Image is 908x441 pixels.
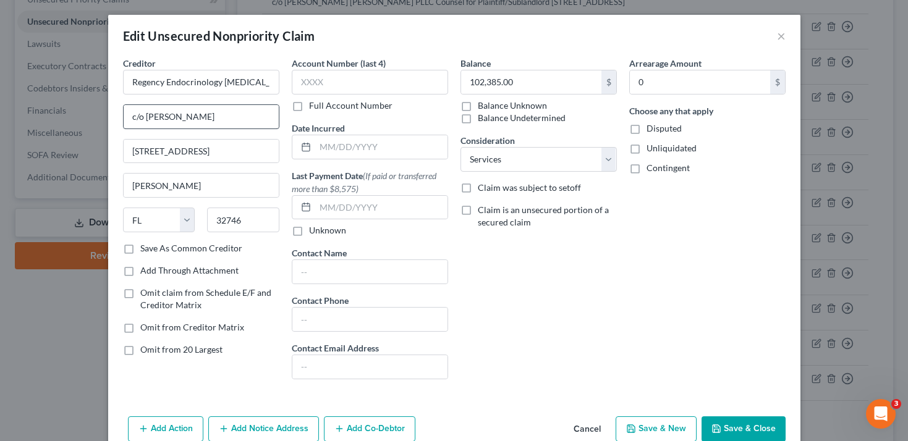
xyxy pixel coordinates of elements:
[866,399,896,429] iframe: Intercom live chat
[460,134,515,147] label: Consideration
[292,169,448,195] label: Last Payment Date
[478,182,581,193] span: Claim was subject to setoff
[629,104,713,117] label: Choose any that apply
[292,170,436,194] span: (If paid or transferred more than $8,575)
[292,70,448,94] input: XXXX
[601,70,616,94] div: $
[777,28,786,43] button: ×
[629,57,702,70] label: Arrearage Amount
[292,246,347,259] label: Contact Name
[478,99,547,112] label: Balance Unknown
[140,242,242,254] label: Save As Common Creditor
[292,355,448,379] input: --
[292,122,345,135] label: Date Incurred
[140,322,244,332] span: Omit from Creditor Matrix
[292,342,379,355] label: Contact Email Address
[309,99,392,112] label: Full Account Number
[292,260,448,283] input: --
[478,204,609,227] span: Claim is an unsecured portion of a secured claim
[140,287,271,310] span: Omit claim from Schedule E/F and Creditor Matrix
[315,135,448,159] input: MM/DD/YYYY
[124,140,279,163] input: Apt, Suite, etc...
[647,162,690,173] span: Contingent
[478,112,566,124] label: Balance Undetermined
[292,308,448,331] input: --
[207,208,279,232] input: Enter zip...
[292,57,386,70] label: Account Number (last 4)
[123,27,315,44] div: Edit Unsecured Nonpriority Claim
[140,344,223,355] span: Omit from 20 Largest
[123,70,279,94] input: Search creditor by name...
[647,123,682,133] span: Disputed
[309,224,346,237] label: Unknown
[630,70,770,94] input: 0.00
[647,143,697,153] span: Unliquidated
[292,294,349,307] label: Contact Phone
[140,264,239,277] label: Add Through Attachment
[124,105,279,128] input: Enter address...
[770,70,785,94] div: $
[891,399,901,409] span: 3
[461,70,601,94] input: 0.00
[124,174,279,197] input: Enter city...
[460,57,491,70] label: Balance
[315,196,448,219] input: MM/DD/YYYY
[123,58,156,69] span: Creditor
